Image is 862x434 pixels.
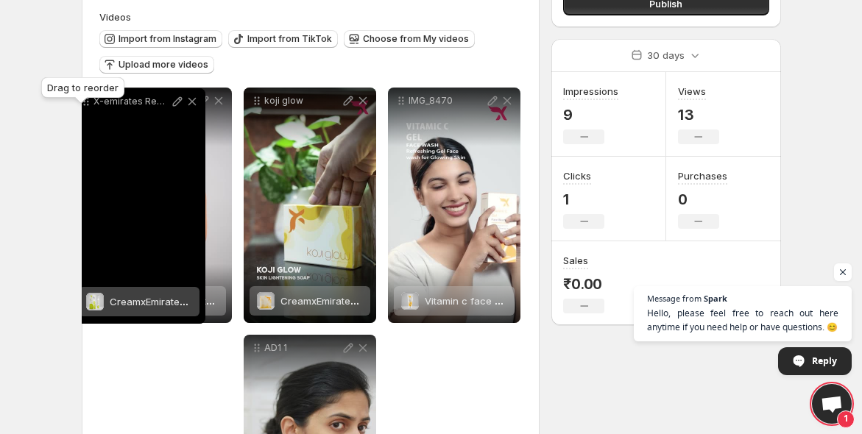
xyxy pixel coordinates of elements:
img: CreamxEmirates Eye Roller [86,293,104,310]
img: CreamxEmirates Koji glow [257,292,275,310]
span: Spark [704,294,727,302]
p: 13 [678,106,719,124]
span: CreamxEmirates Eye Roller [110,296,233,307]
h3: Purchases [678,168,727,183]
span: Hello, please feel free to reach out here anytime if you need help or have questions. 😊 [647,306,838,334]
div: X-emirates Reel-1 Final Out_030425CreamxEmirates Eye RollerCreamxEmirates Eye Roller [73,88,205,324]
span: Message from [647,294,702,302]
h3: Views [678,84,706,99]
span: Videos [99,11,131,23]
span: Vitamin c face wash gel [425,295,537,307]
p: 1 [563,191,604,208]
p: koji glow [264,95,341,107]
div: Open chat [812,384,852,424]
p: 30 days [647,48,685,63]
p: 9 [563,106,618,124]
span: Choose from My videos [363,33,469,45]
span: Upload more videos [119,59,208,71]
p: ₹0.00 [563,275,604,293]
p: X-emirates Reel-1 Final Out_030425 [93,96,170,107]
span: Reply [812,348,837,374]
button: Import from TikTok [228,30,338,48]
p: IMG_8470 [409,95,485,107]
h3: Sales [563,253,588,268]
button: Choose from My videos [344,30,475,48]
div: koji glowCreamxEmirates Koji glowCreamxEmirates Koji glow [244,88,376,323]
img: Vitamin c face wash gel [401,292,419,310]
span: Import from Instagram [119,33,216,45]
h3: Impressions [563,84,618,99]
p: 0 [678,191,727,208]
div: IMG_8470Vitamin c face wash gelVitamin c face wash gel [388,88,520,323]
span: CreamxEmirates Koji glow [280,295,399,307]
p: AD1 1 [264,342,341,354]
button: Upload more videos [99,56,214,74]
span: Import from TikTok [247,33,332,45]
span: 1 [837,410,855,428]
button: Import from Instagram [99,30,222,48]
h3: Clicks [563,168,591,183]
div: X-emirates Reel-4 Final Out_310325Vitamin c moisturiserVitamin c moisturiser [99,88,232,323]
